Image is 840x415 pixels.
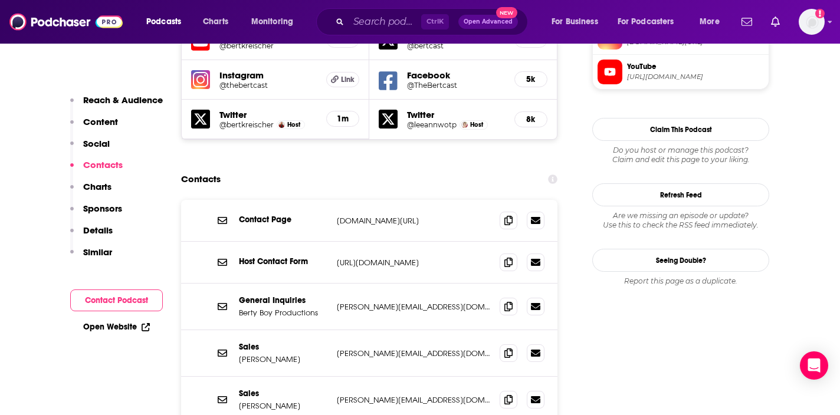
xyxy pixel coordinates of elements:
[203,14,228,30] span: Charts
[592,118,769,141] button: Claim This Podcast
[552,14,598,30] span: For Business
[337,302,490,312] p: [PERSON_NAME][EMAIL_ADDRESS][DOMAIN_NAME]
[219,120,274,129] a: @bertkreischer
[800,351,828,380] div: Open Intercom Messenger
[239,401,327,411] p: [PERSON_NAME]
[766,12,785,32] a: Show notifications dropdown
[349,12,421,31] input: Search podcasts, credits, & more...
[327,8,539,35] div: Search podcasts, credits, & more...
[83,181,111,192] p: Charts
[287,121,300,129] span: Host
[239,354,327,364] p: [PERSON_NAME]
[458,15,518,29] button: Open AdvancedNew
[219,41,317,50] a: @bertkreischer
[83,138,110,149] p: Social
[70,181,111,203] button: Charts
[470,121,483,129] span: Host
[219,81,317,90] a: @thebertcast
[496,7,517,18] span: New
[219,70,317,81] h5: Instagram
[181,168,221,190] h2: Contacts
[407,109,505,120] h5: Twitter
[337,258,490,268] p: [URL][DOMAIN_NAME]
[799,9,825,35] img: User Profile
[83,94,163,106] p: Reach & Audience
[592,211,769,230] div: Are we missing an episode or update? Use this to check the RSS feed immediately.
[618,14,674,30] span: For Podcasters
[799,9,825,35] button: Show profile menu
[70,94,163,116] button: Reach & Audience
[407,41,505,50] a: @bertcast
[337,216,490,226] p: [DOMAIN_NAME][URL]
[337,348,490,358] p: [PERSON_NAME][EMAIL_ADDRESS][DOMAIN_NAME]
[195,12,235,31] a: Charts
[239,342,327,352] p: Sales
[239,295,327,305] p: General Inquiries
[70,203,122,225] button: Sponsors
[341,75,355,84] span: Link
[70,138,110,160] button: Social
[70,116,118,138] button: Content
[700,14,720,30] span: More
[543,12,613,31] button: open menu
[239,388,327,398] p: Sales
[592,146,769,164] div: Claim and edit this page to your liking.
[610,12,691,31] button: open menu
[337,395,490,405] p: [PERSON_NAME][EMAIL_ADDRESS][DOMAIN_NAME]
[83,322,150,332] a: Open Website
[146,14,181,30] span: Podcasts
[9,11,123,33] img: Podchaser - Follow, Share and Rate Podcasts
[70,289,163,311] button: Contact Podcast
[598,60,764,84] a: YouTube[URL][DOMAIN_NAME]
[83,246,112,258] p: Similar
[461,121,468,128] img: LeeAnn Kreischer
[592,146,769,155] span: Do you host or manage this podcast?
[737,12,757,32] a: Show notifications dropdown
[191,70,210,89] img: iconImage
[815,9,825,18] svg: Add a profile image
[627,73,764,81] span: https://www.youtube.com/@bertkreischer
[239,215,327,225] p: Contact Page
[239,308,327,318] p: Berty Boy Productions
[524,114,537,124] h5: 8k
[592,276,769,286] div: Report this page as a duplicate.
[592,183,769,206] button: Refresh Feed
[83,159,123,170] p: Contacts
[83,116,118,127] p: Content
[243,12,309,31] button: open menu
[70,159,123,181] button: Contacts
[138,12,196,31] button: open menu
[407,81,505,90] a: @TheBertcast
[524,74,537,84] h5: 5k
[83,203,122,214] p: Sponsors
[691,12,734,31] button: open menu
[239,256,327,266] p: Host Contact Form
[278,121,285,128] img: Bert Kreischer
[464,19,513,25] span: Open Advanced
[407,70,505,81] h5: Facebook
[421,14,449,29] span: Ctrl K
[336,114,349,124] h5: 1m
[627,61,764,72] span: YouTube
[70,225,113,246] button: Details
[326,72,359,87] a: Link
[219,109,317,120] h5: Twitter
[83,225,113,236] p: Details
[251,14,293,30] span: Monitoring
[407,120,457,129] a: @leeannwotp
[799,9,825,35] span: Logged in as jinastanfill
[70,246,112,268] button: Similar
[592,249,769,272] a: Seeing Double?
